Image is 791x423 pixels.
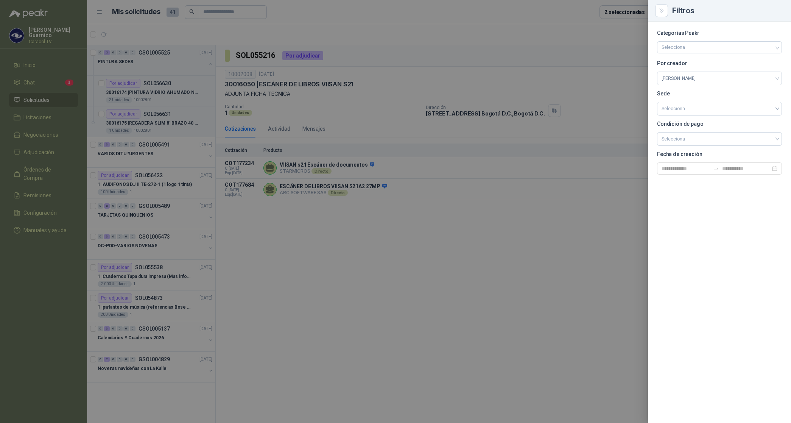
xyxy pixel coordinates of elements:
span: Liborio Guarnizo [662,73,777,84]
span: to [713,165,719,172]
div: Filtros [672,7,782,14]
p: Por creador [657,61,782,66]
button: Close [657,6,666,15]
p: Categorías Peakr [657,31,782,35]
p: Sede [657,91,782,96]
span: swap-right [713,165,719,172]
p: Fecha de creación [657,152,782,156]
p: Condición de pago [657,122,782,126]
